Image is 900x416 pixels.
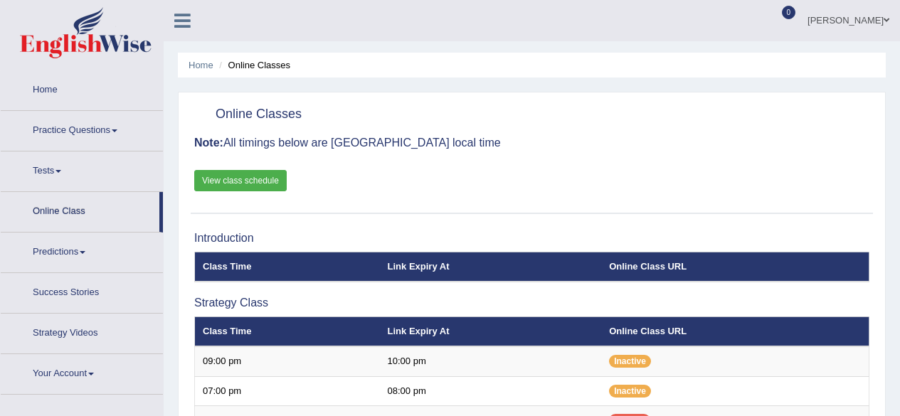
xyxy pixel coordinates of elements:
th: Link Expiry At [380,316,602,346]
a: View class schedule [194,170,287,191]
h3: Strategy Class [194,297,869,309]
td: 10:00 pm [380,346,602,376]
a: Predictions [1,233,163,268]
th: Link Expiry At [380,252,602,282]
h3: All timings below are [GEOGRAPHIC_DATA] local time [194,137,869,149]
th: Online Class URL [601,252,869,282]
a: Home [189,60,213,70]
h3: Introduction [194,232,869,245]
a: Tests [1,151,163,187]
h2: Online Classes [194,104,302,125]
span: Inactive [609,385,651,398]
li: Online Classes [216,58,290,72]
b: Note: [194,137,223,149]
td: 07:00 pm [195,376,380,406]
td: 08:00 pm [380,376,602,406]
a: Home [1,70,163,106]
span: Inactive [609,355,651,368]
th: Class Time [195,252,380,282]
a: Success Stories [1,273,163,309]
a: Strategy Videos [1,314,163,349]
span: 0 [782,6,796,19]
td: 09:00 pm [195,346,380,376]
a: Online Class [1,192,159,228]
a: Your Account [1,354,163,390]
a: Practice Questions [1,111,163,146]
th: Class Time [195,316,380,346]
th: Online Class URL [601,316,869,346]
